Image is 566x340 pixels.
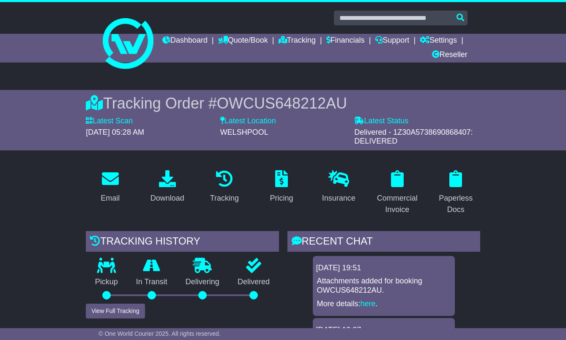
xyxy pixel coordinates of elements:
[98,330,221,337] span: © One World Courier 2025. All rights reserved.
[95,167,125,207] a: Email
[176,277,228,287] p: Delivering
[270,193,293,204] div: Pricing
[217,95,347,112] span: OWCUS648212AU
[375,34,409,48] a: Support
[377,193,418,215] div: Commercial Invoice
[326,34,365,48] a: Financials
[150,193,184,204] div: Download
[86,94,480,112] div: Tracking Order #
[265,167,299,207] a: Pricing
[287,231,480,254] div: RECENT CHAT
[322,193,355,204] div: Insurance
[86,304,145,318] button: View Full Tracking
[86,277,127,287] p: Pickup
[228,277,279,287] p: Delivered
[437,193,475,215] div: Paperless Docs
[354,128,473,146] span: Delivered - 1Z30A5738690868407: DELIVERED
[317,167,361,207] a: Insurance
[220,128,268,136] span: WELSHPOOL
[317,299,451,309] p: More details: .
[210,193,239,204] div: Tracking
[86,117,133,126] label: Latest Scan
[316,264,451,273] div: [DATE] 19:51
[420,34,457,48] a: Settings
[101,193,120,204] div: Email
[86,231,279,254] div: Tracking history
[354,117,408,126] label: Latest Status
[162,34,208,48] a: Dashboard
[432,167,480,218] a: Paperless Docs
[361,299,376,308] a: here
[127,277,176,287] p: In Transit
[317,277,451,295] p: Attachments added for booking OWCUS648212AU.
[432,48,468,63] a: Reseller
[316,326,451,335] div: [DATE] 12:37
[205,167,244,207] a: Tracking
[218,34,268,48] a: Quote/Book
[220,117,276,126] label: Latest Location
[86,128,144,136] span: [DATE] 05:28 AM
[145,167,190,207] a: Download
[279,34,316,48] a: Tracking
[372,167,423,218] a: Commercial Invoice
